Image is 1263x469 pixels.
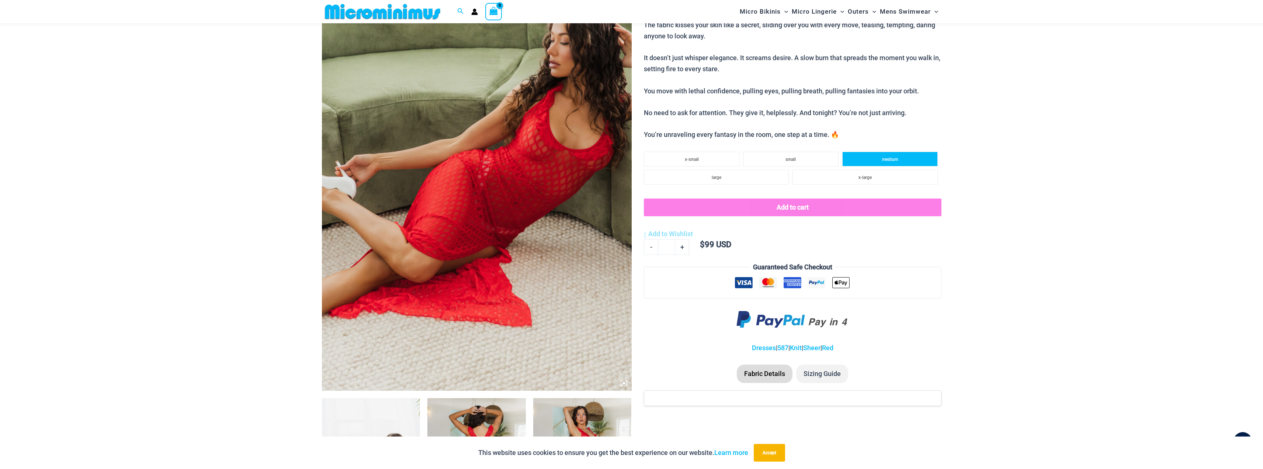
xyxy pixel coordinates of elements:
li: Sizing Guide [796,365,848,383]
nav: Site Navigation [737,1,941,22]
a: Account icon link [471,8,478,15]
span: small [785,157,796,162]
a: Micro BikinisMenu ToggleMenu Toggle [738,2,790,21]
span: Menu Toggle [781,2,788,21]
li: large [644,170,789,185]
span: Menu Toggle [931,2,938,21]
li: medium [842,152,938,166]
span: large [712,175,721,180]
p: This website uses cookies to ensure you get the best experience on our website. [478,447,748,458]
a: Micro LingerieMenu ToggleMenu Toggle [790,2,846,21]
a: 587 [777,344,788,352]
a: Learn more [714,449,748,456]
li: Fabric Details [737,365,792,383]
a: Dresses [752,344,776,352]
span: Add to Wishlist [648,230,693,238]
img: MM SHOP LOGO FLAT [322,3,443,20]
bdi: 99 USD [700,240,731,249]
li: x-small [644,152,739,166]
span: Menu Toggle [869,2,876,21]
a: View Shopping Cart, empty [485,3,502,20]
span: x-small [685,157,699,162]
a: + [675,239,689,255]
span: $ [700,240,705,249]
li: small [743,152,839,166]
a: Red [822,344,833,352]
a: Mens SwimwearMenu ToggleMenu Toggle [878,2,940,21]
p: | | | | [644,342,941,354]
button: Add to cart [644,199,941,216]
button: Accept [754,444,785,462]
span: Mens Swimwear [880,2,931,21]
span: Micro Bikinis [740,2,781,21]
span: Menu Toggle [837,2,844,21]
span: Outers [848,2,869,21]
a: Add to Wishlist [644,228,693,239]
legend: Guaranteed Safe Checkout [750,262,835,273]
a: Search icon link [457,7,464,16]
span: x-large [858,175,872,180]
span: medium [882,157,898,162]
a: Sheer [803,344,820,352]
li: x-large [792,170,937,185]
a: - [644,239,658,255]
a: Knit [790,344,802,352]
a: OutersMenu ToggleMenu Toggle [846,2,878,21]
input: Product quantity [658,239,675,255]
span: Micro Lingerie [792,2,837,21]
